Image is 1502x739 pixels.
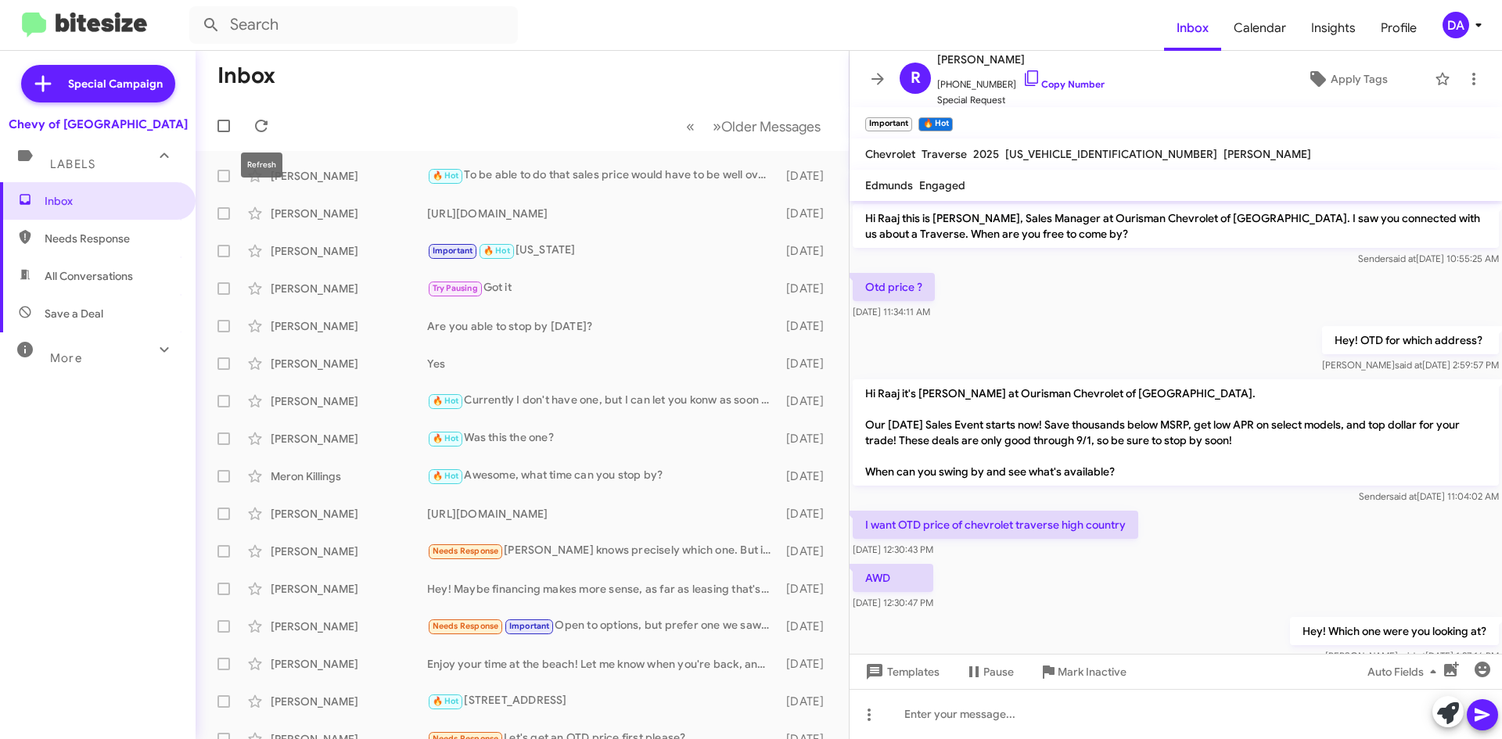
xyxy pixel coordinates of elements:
[853,273,935,301] p: Otd price ?
[1395,359,1422,371] span: said at
[918,117,952,131] small: 🔥 Hot
[865,117,912,131] small: Important
[1429,12,1485,38] button: DA
[922,147,967,161] span: Traverse
[271,356,427,371] div: [PERSON_NAME]
[1322,359,1499,371] span: [PERSON_NAME] [DATE] 2:59:57 PM
[778,318,836,334] div: [DATE]
[271,506,427,522] div: [PERSON_NAME]
[271,543,427,559] div: [PERSON_NAME]
[853,379,1499,486] p: Hi Raaj it's [PERSON_NAME] at Ourisman Chevrolet of [GEOGRAPHIC_DATA]. Our [DATE] Sales Event sta...
[271,468,427,484] div: Meron Killings
[45,193,178,209] span: Inbox
[713,117,721,136] span: »
[9,117,188,132] div: Chevy of [GEOGRAPHIC_DATA]
[427,581,778,597] div: Hey! Maybe financing makes more sense, as far as leasing that's the best we can do
[427,356,778,371] div: Yes
[1325,650,1499,662] span: [PERSON_NAME] [DATE] 1:37:16 PM
[21,65,175,102] a: Special Campaign
[1398,650,1425,662] span: said at
[1058,658,1126,686] span: Mark Inactive
[778,656,836,672] div: [DATE]
[433,471,459,481] span: 🔥 Hot
[45,231,178,246] span: Needs Response
[509,621,550,631] span: Important
[427,392,778,410] div: Currently I don't have one, but I can let you konw as soon as we get one
[271,619,427,634] div: [PERSON_NAME]
[433,621,499,631] span: Needs Response
[853,511,1138,539] p: I want OTD price of chevrolet traverse high country
[271,281,427,296] div: [PERSON_NAME]
[1359,490,1499,502] span: Sender [DATE] 11:04:02 AM
[1290,617,1499,645] p: Hey! Which one were you looking at?
[1368,5,1429,51] a: Profile
[677,110,704,142] button: Previous
[853,306,930,317] span: [DATE] 11:34:11 AM
[1022,78,1105,90] a: Copy Number
[1299,5,1368,51] span: Insights
[919,178,965,192] span: Engaged
[427,279,778,297] div: Got it
[433,170,459,181] span: 🔥 Hot
[1367,658,1443,686] span: Auto Fields
[427,692,778,710] div: [STREET_ADDRESS]
[778,281,836,296] div: [DATE]
[45,268,133,284] span: All Conversations
[427,167,778,185] div: To be able to do that sales price would have to be well over $20,000 OFF, how are you coming up w...
[952,658,1026,686] button: Pause
[778,506,836,522] div: [DATE]
[778,168,836,184] div: [DATE]
[427,506,778,522] div: [URL][DOMAIN_NAME]
[853,204,1499,248] p: Hi Raaj this is [PERSON_NAME], Sales Manager at Ourisman Chevrolet of [GEOGRAPHIC_DATA]. I saw yo...
[937,69,1105,92] span: [PHONE_NUMBER]
[427,206,778,221] div: [URL][DOMAIN_NAME]
[427,617,778,635] div: Open to options, but prefer one we saw with the black grill, moving console/power mirrors are a m...
[850,658,952,686] button: Templates
[778,393,836,409] div: [DATE]
[778,243,836,259] div: [DATE]
[68,76,163,91] span: Special Campaign
[271,243,427,259] div: [PERSON_NAME]
[1005,147,1217,161] span: [US_VEHICLE_IDENTIFICATION_NUMBER]
[1164,5,1221,51] span: Inbox
[911,66,921,91] span: R
[427,242,778,260] div: [US_STATE]
[241,152,282,178] div: Refresh
[271,581,427,597] div: [PERSON_NAME]
[433,696,459,706] span: 🔥 Hot
[778,468,836,484] div: [DATE]
[778,543,836,559] div: [DATE]
[721,118,821,135] span: Older Messages
[778,581,836,597] div: [DATE]
[433,433,459,443] span: 🔥 Hot
[778,356,836,371] div: [DATE]
[865,147,915,161] span: Chevrolet
[50,351,82,365] span: More
[853,564,933,592] p: AWD
[271,168,427,184] div: [PERSON_NAME]
[1322,326,1499,354] p: Hey! OTD for which address?
[1389,490,1417,502] span: said at
[271,694,427,709] div: [PERSON_NAME]
[483,246,510,256] span: 🔥 Hot
[271,431,427,447] div: [PERSON_NAME]
[1221,5,1299,51] a: Calendar
[50,157,95,171] span: Labels
[853,597,933,608] span: [DATE] 12:30:47 PM
[427,429,778,447] div: Was this the one?
[853,543,933,555] span: [DATE] 12:30:43 PM
[271,206,427,221] div: [PERSON_NAME]
[433,283,478,293] span: Try Pausing
[686,117,695,136] span: «
[1026,658,1139,686] button: Mark Inactive
[433,546,499,556] span: Needs Response
[427,467,778,485] div: Awesome, what time can you stop by?
[937,50,1105,69] span: [PERSON_NAME]
[865,178,913,192] span: Edmunds
[271,318,427,334] div: [PERSON_NAME]
[1224,147,1311,161] span: [PERSON_NAME]
[703,110,830,142] button: Next
[778,206,836,221] div: [DATE]
[983,658,1014,686] span: Pause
